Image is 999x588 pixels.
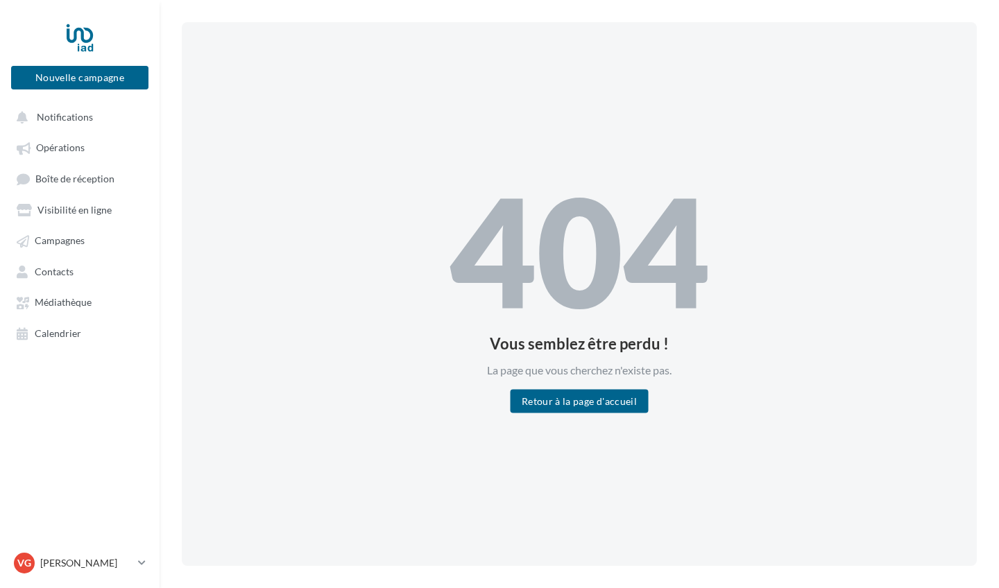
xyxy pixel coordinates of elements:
button: Retour à la page d'accueil [511,389,648,413]
button: Nouvelle campagne [11,66,148,89]
a: Campagnes [8,227,151,252]
div: 404 [450,175,710,325]
a: Visibilité en ligne [8,197,151,222]
span: Campagnes [35,235,85,247]
div: Vous semblez être perdu ! [450,336,710,352]
a: VG [PERSON_NAME] [11,550,148,576]
span: Opérations [36,142,85,154]
span: Calendrier [35,327,81,339]
span: Médiathèque [35,297,92,309]
span: VG [17,556,31,570]
span: Boîte de réception [35,173,114,184]
a: Boîte de réception [8,166,151,191]
button: Notifications [8,104,146,129]
a: Calendrier [8,320,151,345]
span: Contacts [35,266,74,277]
a: Médiathèque [8,289,151,314]
div: La page que vous cherchez n'existe pas. [450,363,710,379]
span: Visibilité en ligne [37,204,112,216]
span: Notifications [37,111,93,123]
a: Contacts [8,259,151,284]
a: Opérations [8,135,151,159]
p: [PERSON_NAME] [40,556,133,570]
